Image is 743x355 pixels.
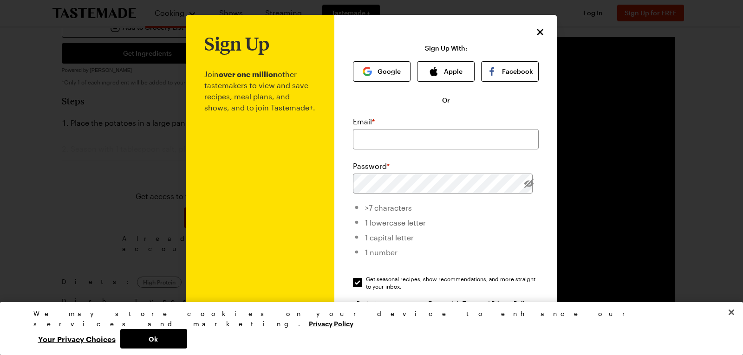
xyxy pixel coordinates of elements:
[417,61,475,82] button: Apple
[425,45,467,52] p: Sign Up With:
[534,26,546,38] button: Close
[366,275,540,290] span: Get seasonal recipes, show recommendations, and more straight to your inbox.
[365,203,412,212] span: >7 characters
[309,319,353,328] a: More information about your privacy, opens in a new tab
[357,298,535,308] div: By signing up, you agree to Tastemade's and
[353,61,411,82] button: Google
[353,116,375,127] label: Email
[120,329,187,349] button: Ok
[442,96,450,105] span: Or
[33,309,702,329] div: We may store cookies on your device to enhance our services and marketing.
[33,309,702,349] div: Privacy
[353,161,390,172] label: Password
[219,70,278,78] b: over one million
[365,218,426,227] span: 1 lowercase letter
[204,33,269,54] h1: Sign Up
[721,302,742,323] button: Close
[481,61,539,82] button: Facebook
[353,278,362,287] input: Get seasonal recipes, show recommendations, and more straight to your inbox.
[491,299,533,307] a: Tastemade Privacy Policy
[33,329,120,349] button: Your Privacy Choices
[365,233,414,242] span: 1 capital letter
[463,299,479,307] a: Tastemade Terms of Service
[365,248,398,257] span: 1 number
